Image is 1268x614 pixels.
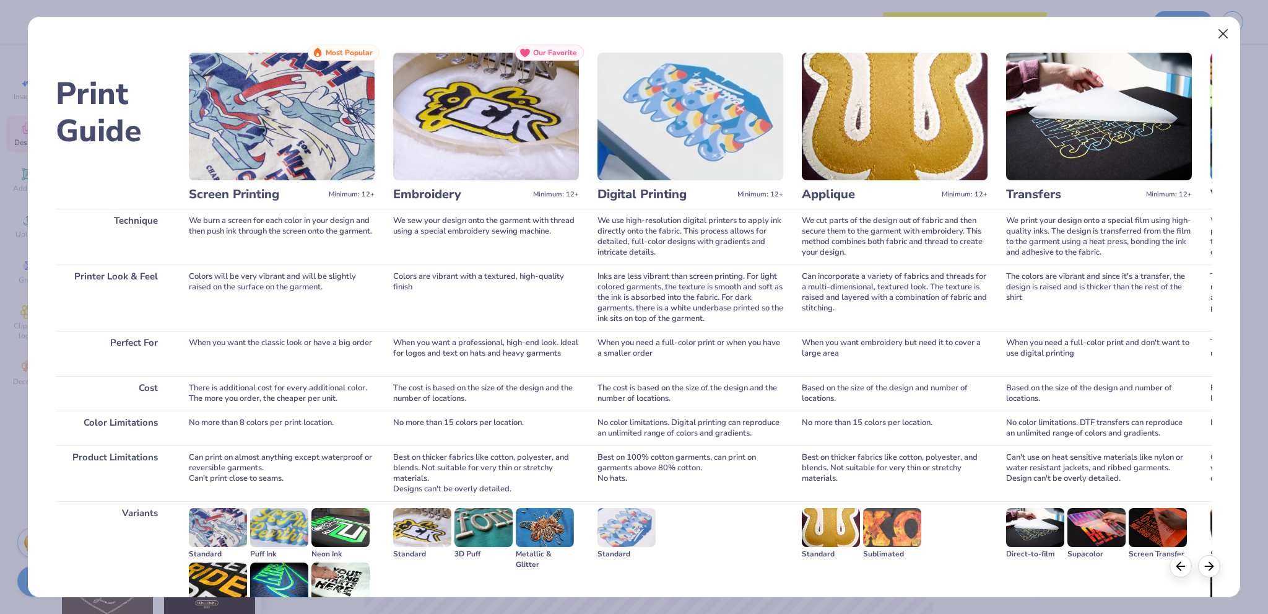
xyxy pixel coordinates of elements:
[393,445,579,501] div: Best on thicker fabrics like cotton, polyester, and blends. Not suitable for very thin or stretch...
[533,48,577,57] span: Our Favorite
[802,186,937,203] h3: Applique
[393,53,579,180] img: Embroidery
[597,186,732,203] h3: Digital Printing
[1006,411,1192,445] div: No color limitations. DTF transfers can reproduce an unlimited range of colors and gradients.
[737,190,783,199] span: Minimum: 12+
[802,549,860,559] div: Standard
[863,508,921,547] img: Sublimated
[802,265,988,331] div: Can incorporate a variety of fabrics and threads for a multi-dimensional, textured look. The text...
[393,209,579,265] div: We sew your design onto the garment with thread using a special embroidery sewing machine.
[189,186,324,203] h3: Screen Printing
[516,508,574,547] img: Metallic & Glitter
[189,376,375,411] div: There is additional cost for every additional color. The more you order, the cheaper per unit.
[250,549,308,559] div: Puff Ink
[597,411,783,445] div: No color limitations. Digital printing can reproduce an unlimited range of colors and gradients.
[1067,549,1126,559] div: Supacolor
[311,549,370,559] div: Neon Ink
[597,376,783,411] div: The cost is based on the size of the design and the number of locations.
[1067,508,1126,547] img: Supacolor
[189,265,375,331] div: Colors will be very vibrant and will be slightly raised on the surface on the garment.
[56,331,170,376] div: Perfect For
[802,445,988,501] div: Best on thicker fabrics like cotton, polyester, and blends. Not suitable for very thin or stretch...
[1006,209,1192,265] div: We print your design onto a special film using high-quality inks. The design is transferred from ...
[802,376,988,411] div: Based on the size of the design and number of locations.
[56,376,170,411] div: Cost
[393,186,528,203] h3: Embroidery
[863,549,921,559] div: Sublimated
[393,331,579,376] div: When you want a professional, high-end look. Ideal for logos and text on hats and heavy garments
[1146,190,1192,199] span: Minimum: 12+
[189,549,247,559] div: Standard
[1129,508,1187,547] img: Screen Transfer
[56,411,170,445] div: Color Limitations
[189,445,375,501] div: Can print on almost anything except waterproof or reversible garments. Can't print close to seams.
[1006,265,1192,331] div: The colors are vibrant and since it's a transfer, the design is raised and is thicker than the re...
[393,549,451,559] div: Standard
[189,411,375,445] div: No more than 8 colors per print location.
[56,76,170,150] h2: Print Guide
[454,508,513,547] img: 3D Puff
[597,53,783,180] img: Digital Printing
[56,265,170,331] div: Printer Look & Feel
[454,549,513,559] div: 3D Puff
[393,265,579,331] div: Colors are vibrant with a textured, high-quality finish
[189,209,375,265] div: We burn a screen for each color in your design and then push ink through the screen onto the garm...
[802,331,988,376] div: When you want embroidery but need it to cover a large area
[56,445,170,501] div: Product Limitations
[597,331,783,376] div: When you need a full-color print or when you have a smaller order
[326,48,373,57] span: Most Popular
[189,53,375,180] img: Screen Printing
[189,331,375,376] div: When you want the classic look or have a big order
[1129,549,1187,559] div: Screen Transfer
[1006,549,1064,559] div: Direct-to-film
[802,508,860,547] img: Standard
[1006,331,1192,376] div: When you need a full-color print and don't want to use digital printing
[516,549,574,570] div: Metallic & Glitter
[802,53,988,180] img: Applique
[1006,445,1192,501] div: Can't use on heat sensitive materials like nylon or water resistant jackets, and ribbed garments....
[1006,53,1192,180] img: Transfers
[597,549,656,559] div: Standard
[597,508,656,547] img: Standard
[311,563,370,602] img: Water based Ink
[1212,22,1235,46] button: Close
[1006,186,1141,203] h3: Transfers
[393,508,451,547] img: Standard
[329,190,375,199] span: Minimum: 12+
[802,209,988,265] div: We cut parts of the design out of fabric and then secure them to the garment with embroidery. Thi...
[189,508,247,547] img: Standard
[393,376,579,411] div: The cost is based on the size of the design and the number of locations.
[250,563,308,602] img: Glow in the Dark Ink
[1006,376,1192,411] div: Based on the size of the design and number of locations.
[597,209,783,265] div: We use high-resolution digital printers to apply ink directly onto the fabric. This process allow...
[189,563,247,602] img: Metallic & Glitter Ink
[533,190,579,199] span: Minimum: 12+
[56,209,170,265] div: Technique
[393,411,579,445] div: No more than 15 colors per location.
[1006,508,1064,547] img: Direct-to-film
[597,265,783,331] div: Inks are less vibrant than screen printing. For light colored garments, the texture is smooth and...
[597,445,783,501] div: Best on 100% cotton garments, can print on garments above 80% cotton. No hats.
[802,411,988,445] div: No more than 15 colors per location.
[942,190,988,199] span: Minimum: 12+
[311,508,370,547] img: Neon Ink
[250,508,308,547] img: Puff Ink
